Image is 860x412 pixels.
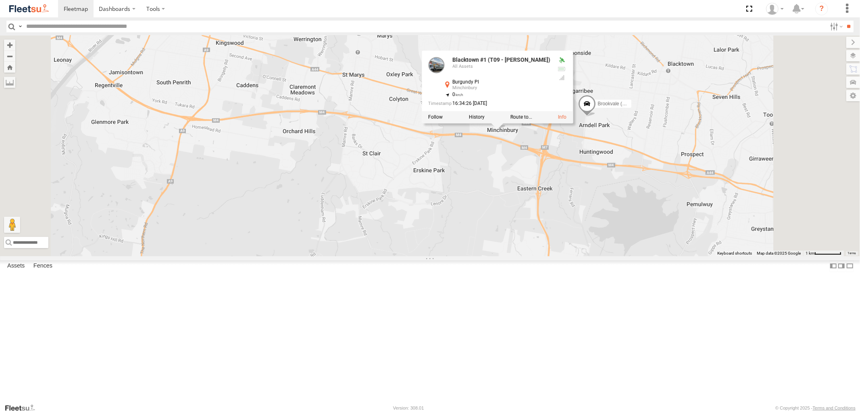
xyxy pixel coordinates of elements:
label: Hide Summary Table [846,260,854,272]
label: Search Query [17,21,23,32]
div: Version: 308.01 [393,406,424,410]
span: Map data ©2025 Google [757,251,801,255]
a: Visit our Website [4,404,42,412]
label: Dock Summary Table to the Left [829,260,837,272]
div: Scott Holden [763,3,787,15]
div: Last Event GSM Signal Strength [557,75,566,81]
button: Keyboard shortcuts [717,251,752,256]
label: Measure [4,77,15,88]
button: Map Scale: 1 km per 63 pixels [803,251,844,256]
div: © Copyright 2025 - [775,406,856,410]
button: Zoom out [4,50,15,62]
div: Minchinbury [452,86,550,91]
span: Brookvale (T10 - [PERSON_NAME]) [598,101,676,107]
span: 1 km [806,251,814,255]
span: 0 [452,92,463,98]
i: ? [815,2,828,15]
button: Zoom in [4,40,15,50]
div: Date/time of location update [428,101,550,106]
a: View Asset Details [558,115,566,120]
img: fleetsu-logo-horizontal.svg [8,3,50,14]
button: Zoom Home [4,62,15,73]
label: Fences [29,261,56,272]
a: Terms and Conditions [813,406,856,410]
label: Dock Summary Table to the Right [837,260,845,272]
div: Burgundy Pl [452,80,550,85]
a: Terms (opens in new tab) [848,251,856,255]
label: Map Settings [846,90,860,101]
label: Assets [3,261,29,272]
button: Drag Pegman onto the map to open Street View [4,217,20,233]
div: Blacktown #1 (T09 - [PERSON_NAME]) [452,57,550,63]
label: Search Filter Options [827,21,844,32]
div: No voltage information received from this device. [557,66,566,73]
div: Valid GPS Fix [557,57,566,64]
label: Route To Location [510,115,532,120]
label: Realtime tracking of Asset [428,115,443,120]
label: View Asset History [469,115,484,120]
div: All Assets [452,64,550,69]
